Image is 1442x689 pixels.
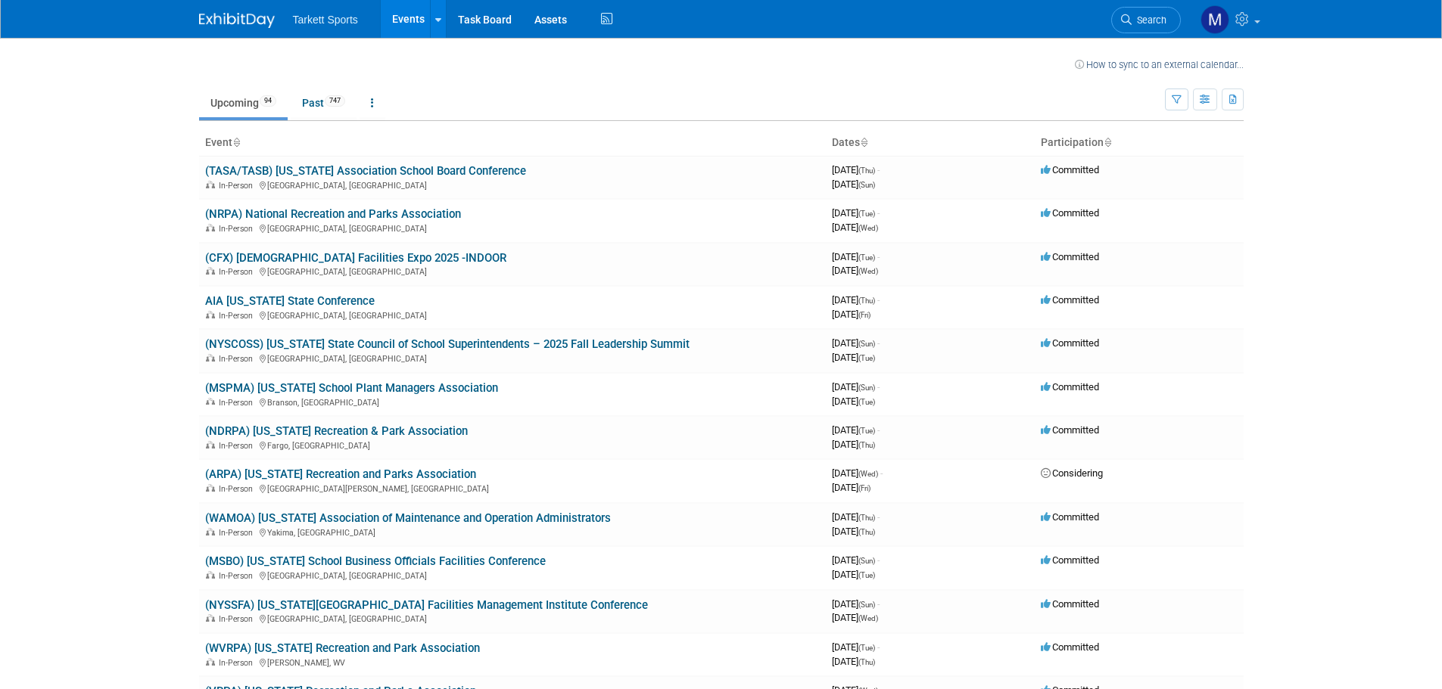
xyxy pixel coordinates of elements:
span: (Thu) [858,658,875,666]
span: Committed [1041,207,1099,219]
span: 94 [260,95,276,107]
span: [DATE] [832,467,883,479]
span: (Fri) [858,311,870,319]
a: (MSPMA) [US_STATE] School Plant Managers Association [205,381,498,395]
span: (Fri) [858,484,870,492]
span: (Tue) [858,354,875,362]
span: (Thu) [858,166,875,175]
span: (Tue) [858,427,875,435]
span: In-Person [219,484,257,494]
span: - [877,598,880,610]
a: (NYSSFA) [US_STATE][GEOGRAPHIC_DATA] Facilities Management Institute Conference [205,598,648,612]
span: Committed [1041,164,1099,175]
span: (Sun) [858,181,875,189]
a: Search [1111,7,1181,33]
span: (Sun) [858,557,875,565]
span: In-Person [219,528,257,538]
a: How to sync to an external calendar... [1075,59,1244,70]
img: In-Person Event [206,441,215,448]
a: AIA [US_STATE] State Conference [205,294,375,308]
span: [DATE] [832,641,880,653]
img: In-Person Event [206,528,215,535]
div: [PERSON_NAME], WV [205,656,820,668]
a: (NYSCOSS) [US_STATE] State Council of School Superintendents – 2025 Fall Leadership Summit [205,337,690,351]
span: [DATE] [832,612,878,623]
div: [GEOGRAPHIC_DATA], [GEOGRAPHIC_DATA] [205,309,820,321]
span: In-Person [219,267,257,277]
span: In-Person [219,311,257,321]
span: - [877,381,880,393]
span: - [880,467,883,479]
a: Upcoming94 [199,88,288,117]
span: (Sun) [858,383,875,392]
div: Fargo, [GEOGRAPHIC_DATA] [205,439,820,451]
th: Participation [1035,130,1244,156]
div: [GEOGRAPHIC_DATA], [GEOGRAPHIC_DATA] [205,265,820,277]
th: Event [199,130,826,156]
img: In-Person Event [206,571,215,579]
span: In-Person [219,658,257,668]
span: 747 [325,95,345,107]
span: Committed [1041,337,1099,349]
div: [GEOGRAPHIC_DATA], [GEOGRAPHIC_DATA] [205,222,820,234]
span: (Tue) [858,571,875,579]
th: Dates [826,130,1035,156]
div: [GEOGRAPHIC_DATA], [GEOGRAPHIC_DATA] [205,352,820,364]
div: [GEOGRAPHIC_DATA], [GEOGRAPHIC_DATA] [205,569,820,581]
span: [DATE] [832,511,880,523]
span: [DATE] [832,294,880,306]
span: [DATE] [832,656,875,667]
img: In-Person Event [206,354,215,362]
span: [DATE] [832,265,878,276]
img: In-Person Event [206,398,215,405]
span: - [877,164,880,175]
span: (Thu) [858,441,875,449]
span: [DATE] [832,554,880,566]
span: Committed [1041,641,1099,653]
span: [DATE] [832,482,870,493]
span: In-Person [219,571,257,581]
div: Yakima, [GEOGRAPHIC_DATA] [205,526,820,538]
a: (NDRPA) [US_STATE] Recreation & Park Association [205,424,468,438]
img: In-Person Event [206,311,215,318]
span: [DATE] [832,251,880,262]
span: Committed [1041,598,1099,610]
a: Sort by Start Date [860,136,867,148]
span: In-Person [219,181,257,191]
span: [DATE] [832,424,880,436]
span: Committed [1041,511,1099,523]
a: (WVRPA) [US_STATE] Recreation and Park Association [205,641,480,655]
span: (Thu) [858,528,875,536]
span: [DATE] [832,439,875,450]
span: [DATE] [832,381,880,393]
div: [GEOGRAPHIC_DATA], [GEOGRAPHIC_DATA] [205,612,820,624]
span: (Wed) [858,614,878,622]
span: [DATE] [832,526,875,537]
span: In-Person [219,441,257,451]
a: Sort by Event Name [232,136,240,148]
span: In-Person [219,398,257,408]
a: Sort by Participation Type [1104,136,1111,148]
img: ExhibitDay [199,13,275,28]
img: In-Person Event [206,267,215,275]
span: Committed [1041,554,1099,566]
span: Committed [1041,251,1099,262]
a: (CFX) [DEMOGRAPHIC_DATA] Facilities Expo 2025 -INDOOR [205,251,506,265]
div: [GEOGRAPHIC_DATA], [GEOGRAPHIC_DATA] [205,178,820,191]
span: - [877,554,880,566]
span: (Thu) [858,514,875,522]
img: In-Person Event [206,181,215,188]
a: Past747 [291,88,357,117]
span: (Tue) [858,644,875,652]
span: [DATE] [832,569,875,580]
span: (Thu) [858,296,875,305]
span: [DATE] [832,309,870,320]
span: [DATE] [832,222,878,233]
span: Committed [1041,294,1099,306]
span: - [877,251,880,262]
a: (TASA/TASB) [US_STATE] Association School Board Conference [205,164,526,178]
span: - [877,294,880,306]
span: [DATE] [832,164,880,175]
a: (WAMOA) [US_STATE] Association of Maintenance and Operation Administrators [205,511,611,525]
span: (Tue) [858,209,875,218]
